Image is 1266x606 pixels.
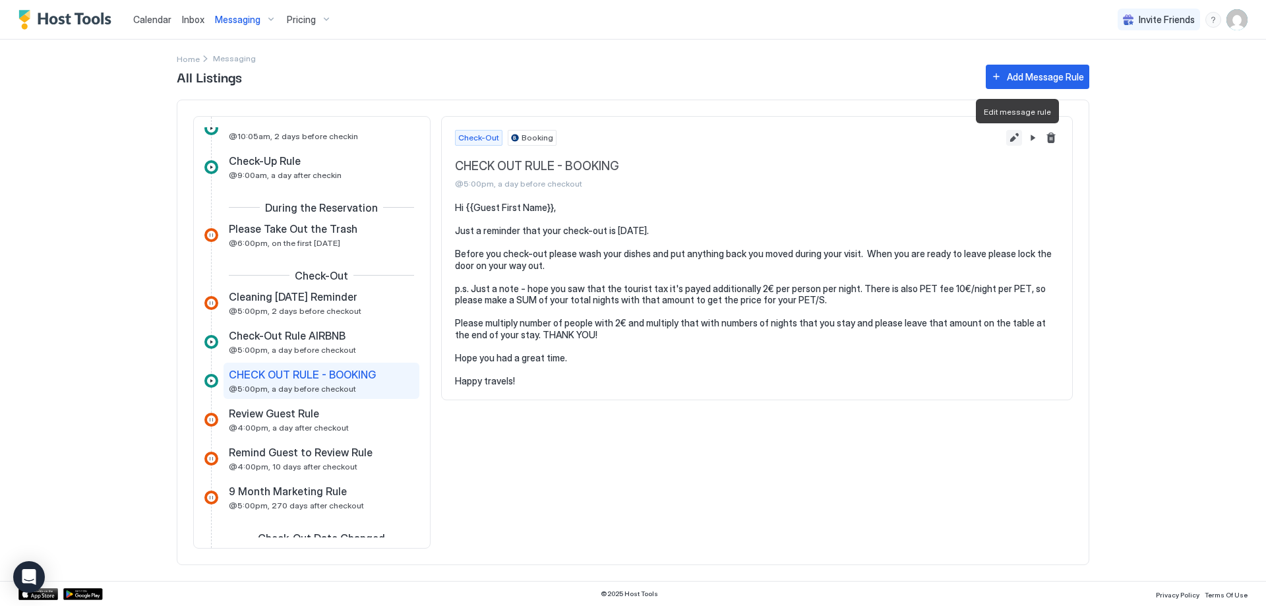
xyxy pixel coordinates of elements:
[1226,9,1248,30] div: User profile
[1205,12,1221,28] div: menu
[229,290,357,303] span: Cleaning [DATE] Reminder
[229,222,357,235] span: Please Take Out the Trash
[229,238,340,248] span: @6:00pm, on the first [DATE]
[1006,130,1022,146] button: Edit message rule
[18,588,58,600] a: App Store
[1156,591,1199,599] span: Privacy Policy
[133,14,171,25] span: Calendar
[229,384,356,394] span: @5:00pm, a day before checkout
[1205,587,1248,601] a: Terms Of Use
[177,67,973,86] span: All Listings
[287,14,316,26] span: Pricing
[1205,591,1248,599] span: Terms Of Use
[229,423,349,433] span: @4:00pm, a day after checkout
[1139,14,1195,26] span: Invite Friends
[229,446,373,459] span: Remind Guest to Review Rule
[229,407,319,420] span: Review Guest Rule
[215,14,260,26] span: Messaging
[182,13,204,26] a: Inbox
[229,368,376,381] span: CHECK OUT RULE - BOOKING
[229,500,364,510] span: @5:00pm, 270 days after checkout
[13,561,45,593] div: Open Intercom Messenger
[265,201,378,214] span: During the Reservation
[984,107,1051,117] span: Edit message rule
[229,329,346,342] span: Check-Out Rule AIRBNB
[229,154,301,167] span: Check-Up Rule
[1156,587,1199,601] a: Privacy Policy
[229,345,356,355] span: @5:00pm, a day before checkout
[601,590,658,598] span: © 2025 Host Tools
[455,159,1001,174] span: CHECK OUT RULE - BOOKING
[1025,130,1040,146] button: Pause Message Rule
[1043,130,1059,146] button: Delete message rule
[258,531,385,545] span: Check-Out Date Changed
[229,462,357,471] span: @4:00pm, 10 days after checkout
[213,53,256,63] span: Breadcrumb
[458,132,499,144] span: Check-Out
[182,14,204,25] span: Inbox
[229,131,358,141] span: @10:05am, 2 days before checkin
[295,269,348,282] span: Check-Out
[229,485,347,498] span: 9 Month Marketing Rule
[133,13,171,26] a: Calendar
[177,54,200,64] span: Home
[229,306,361,316] span: @5:00pm, 2 days before checkout
[455,179,1001,189] span: @5:00pm, a day before checkout
[522,132,553,144] span: Booking
[177,51,200,65] a: Home
[986,65,1089,89] button: Add Message Rule
[18,10,117,30] a: Host Tools Logo
[229,170,342,180] span: @9:00am, a day after checkin
[1007,70,1084,84] div: Add Message Rule
[455,202,1059,386] pre: Hi {{Guest First Name}}, Just a reminder that your check-out is [DATE]. Before you check-out plea...
[177,51,200,65] div: Breadcrumb
[63,588,103,600] a: Google Play Store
